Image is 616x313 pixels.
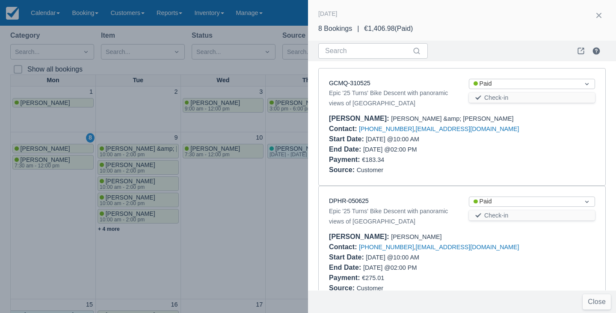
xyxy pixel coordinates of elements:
div: €183.34 [329,155,595,165]
button: Check-in [469,210,595,221]
button: Check-in [469,92,595,103]
div: [DATE] @ 02:00 PM [329,144,455,155]
a: [PHONE_NUMBER] [359,244,414,250]
div: [PERSON_NAME] : [329,233,391,240]
a: DPHR-050625 [329,197,369,204]
div: €1,406.98 ( Paid ) [364,24,413,34]
a: [EMAIL_ADDRESS][DOMAIN_NAME] [416,125,519,132]
div: Paid [474,197,575,206]
div: [DATE] @ 02:00 PM [329,262,455,273]
div: , [329,124,595,134]
div: , [329,242,595,252]
div: Epic '25 Turns' Bike Descent with panoramic views of [GEOGRAPHIC_DATA] [329,206,455,227]
div: End Date : [329,146,363,153]
span: Dropdown icon [583,80,591,88]
div: Customer [329,283,595,293]
div: €275.01 [329,273,595,283]
div: [PERSON_NAME] [329,232,595,242]
div: [PERSON_NAME] : [329,115,391,122]
div: Customer [329,165,595,175]
div: Paid [474,79,575,89]
a: [PHONE_NUMBER] [359,125,414,132]
div: | [352,24,364,34]
div: Payment : [329,274,362,281]
div: [PERSON_NAME] &amp; [PERSON_NAME] [329,113,595,124]
div: Start Date : [329,135,366,143]
div: 8 Bookings [318,24,352,34]
div: End Date : [329,264,363,271]
div: Payment : [329,156,362,163]
button: Close [583,294,611,310]
div: Source : [329,284,357,292]
div: Contact : [329,125,359,132]
div: [DATE] @ 10:00 AM [329,134,455,144]
a: GCMQ-310525 [329,80,370,86]
div: Epic '25 Turns' Bike Descent with panoramic views of [GEOGRAPHIC_DATA] [329,88,455,108]
a: [EMAIL_ADDRESS][DOMAIN_NAME] [416,244,519,250]
div: [DATE] [318,9,338,19]
div: Start Date : [329,253,366,261]
div: Contact : [329,243,359,250]
input: Search [325,43,411,59]
div: [DATE] @ 10:00 AM [329,252,455,262]
div: Source : [329,166,357,173]
span: Dropdown icon [583,197,591,206]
